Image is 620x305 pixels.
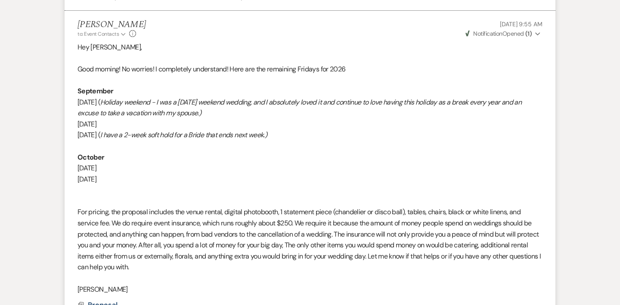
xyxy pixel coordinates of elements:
[77,31,119,37] span: to: Event Contacts
[77,206,542,273] p: For pricing, the proposal includes the venue rental, digital photobooth, 1 statement piece (chand...
[77,64,542,75] p: Good morning! No worries! I completely understand! Here are the remaining Fridays for 2026
[525,30,532,37] strong: ( 1 )
[77,153,105,162] strong: October
[100,130,267,139] em: I have a 2-week soft hold for a Bride that ends next week.)
[500,20,542,28] span: [DATE] 9:55 AM
[465,30,532,37] span: Opened
[77,129,542,141] p: [DATE] (
[77,284,542,295] p: [PERSON_NAME]
[77,19,146,30] h5: [PERSON_NAME]
[77,97,542,119] p: [DATE] (
[77,119,542,130] p: [DATE]
[77,86,113,96] strong: September
[77,98,521,118] em: Holiday weekend - I was a [DATE] weekend wedding, and I absolutely loved it and continue to love ...
[464,29,542,38] button: NotificationOpened (1)
[473,30,502,37] span: Notification
[77,42,542,53] p: Hey [PERSON_NAME],
[77,30,127,38] button: to: Event Contacts
[77,174,542,185] p: [DATE]
[77,163,542,174] p: [DATE]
